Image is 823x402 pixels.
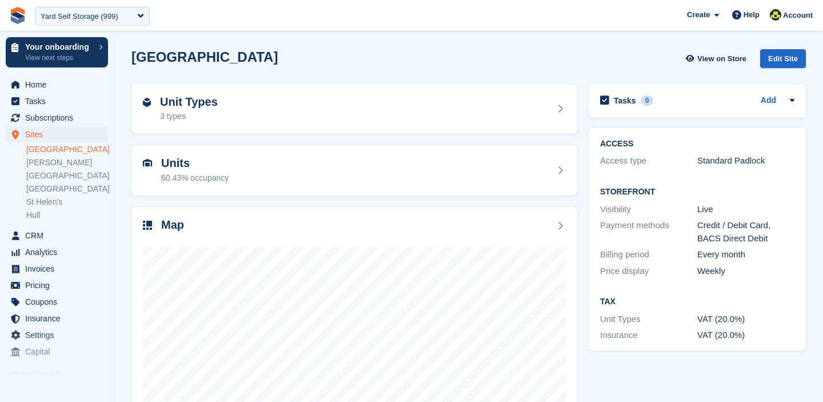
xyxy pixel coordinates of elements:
a: [GEOGRAPHIC_DATA] [26,184,108,194]
a: menu [6,93,108,109]
div: 0 [641,95,654,106]
a: Edit Site [760,49,806,73]
a: menu [6,311,108,327]
img: map-icn-33ee37083ee616e46c38cad1a60f524a97daa1e2b2c8c0bc3eb3415660979fc1.svg [143,221,152,230]
div: Live [697,203,794,216]
div: Every month [697,248,794,261]
h2: [GEOGRAPHIC_DATA] [131,49,278,65]
h2: Storefront [600,188,794,197]
div: Insurance [600,329,697,342]
div: Visibility [600,203,697,216]
a: [GEOGRAPHIC_DATA] [26,170,108,181]
div: Credit / Debit Card, BACS Direct Debit [697,219,794,245]
a: [PERSON_NAME] [26,157,108,168]
span: Analytics [25,244,94,260]
h2: Tax [600,297,794,307]
a: menu [6,327,108,343]
span: Settings [25,327,94,343]
a: menu [6,277,108,293]
div: Access type [600,154,697,168]
div: Edit Site [760,49,806,68]
div: Billing period [600,248,697,261]
div: VAT (20.0%) [697,313,794,326]
a: Hull [26,210,108,221]
a: Add [761,94,776,108]
a: menu [6,344,108,360]
a: Your onboarding View next steps [6,37,108,67]
div: 3 types [160,110,218,122]
span: Pricing [25,277,94,293]
div: Standard Padlock [697,154,794,168]
span: Sites [25,126,94,142]
h2: Map [161,218,184,232]
h2: Tasks [614,95,636,106]
div: Price display [600,265,697,278]
img: unit-type-icn-2b2737a686de81e16bb02015468b77c625bbabd49415b5ef34ead5e3b44a266d.svg [143,98,151,107]
a: [GEOGRAPHIC_DATA] [26,144,108,155]
a: View on Store [684,49,751,68]
span: Insurance [25,311,94,327]
div: Weekly [697,265,794,278]
a: menu [6,261,108,277]
span: Home [25,77,94,93]
span: Account [783,10,813,21]
span: Subscriptions [25,110,94,126]
span: Help [744,9,760,21]
img: Catherine Coffey [770,9,781,21]
div: Unit Types [600,313,697,326]
a: menu [6,126,108,142]
span: CRM [25,228,94,244]
div: Payment methods [600,219,697,245]
h2: Unit Types [160,95,218,109]
span: Invoices [25,261,94,277]
a: menu [6,294,108,310]
div: 60.43% occupancy [161,172,229,184]
a: menu [6,110,108,126]
span: Coupons [25,294,94,310]
span: Storefront [10,369,114,381]
p: Your onboarding [25,43,93,51]
a: menu [6,77,108,93]
span: Tasks [25,93,94,109]
p: View next steps [25,53,93,63]
a: St Helen's [26,197,108,208]
img: stora-icon-8386f47178a22dfd0bd8f6a31ec36ba5ce8667c1dd55bd0f319d3a0aa187defe.svg [9,7,26,24]
div: Yard Self Storage (999) [41,11,118,22]
span: Create [687,9,710,21]
a: menu [6,244,108,260]
h2: ACCESS [600,140,794,149]
span: View on Store [697,53,746,65]
img: unit-icn-7be61d7bf1b0ce9d3e12c5938cc71ed9869f7b940bace4675aadf7bd6d80202e.svg [143,159,152,167]
div: VAT (20.0%) [697,329,794,342]
a: Units 60.43% occupancy [131,145,577,196]
span: Capital [25,344,94,360]
a: menu [6,228,108,244]
a: Unit Types 3 types [131,84,577,134]
h2: Units [161,157,229,170]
